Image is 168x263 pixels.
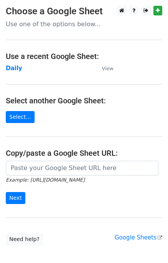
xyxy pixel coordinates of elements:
h4: Select another Google Sheet: [6,96,162,105]
a: Select... [6,111,35,123]
a: Daily [6,65,22,72]
p: Use one of the options below... [6,20,162,28]
a: Need help? [6,233,43,245]
h3: Choose a Google Sheet [6,6,162,17]
h4: Copy/paste a Google Sheet URL: [6,148,162,158]
small: View [102,66,113,71]
input: Paste your Google Sheet URL here [6,161,158,175]
a: View [94,65,113,72]
a: Google Sheets [115,234,162,241]
h4: Use a recent Google Sheet: [6,52,162,61]
small: Example: [URL][DOMAIN_NAME] [6,177,85,183]
input: Next [6,192,25,204]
